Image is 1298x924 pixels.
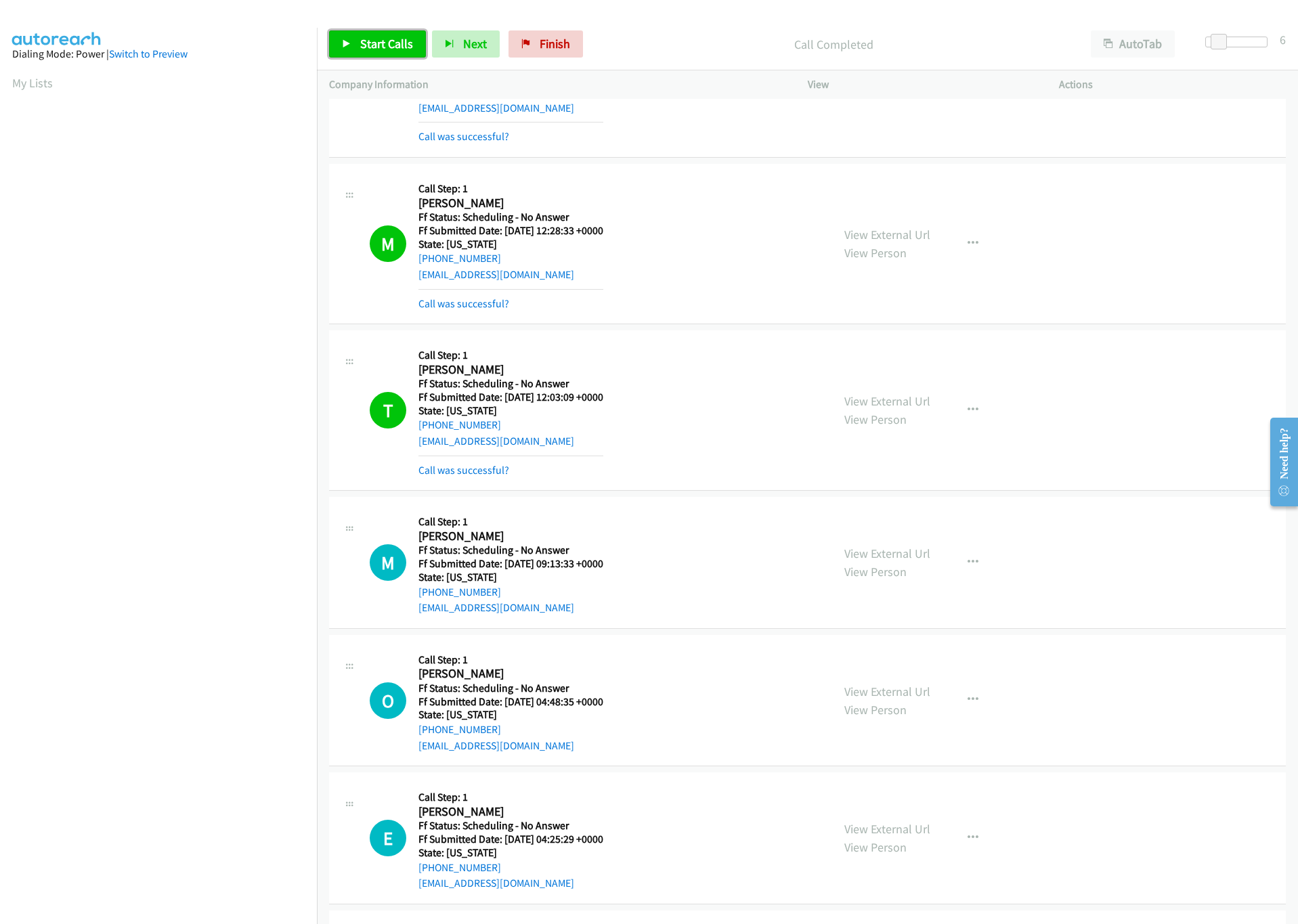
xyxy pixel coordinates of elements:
button: Next [432,30,500,58]
a: View Person [844,564,907,579]
a: Start Calls [329,30,426,58]
a: My Lists [12,75,53,91]
span: Start Calls [360,36,413,51]
a: [PHONE_NUMBER] [418,586,501,598]
h5: Ff Submitted Date: [DATE] 12:28:33 +0000 [418,224,603,238]
div: Dialing Mode: Power | [12,46,305,62]
h2: [PERSON_NAME] [418,804,603,820]
h5: Call Step: 1 [418,182,603,196]
iframe: Dialpad [12,104,317,747]
a: [PHONE_NUMBER] [418,723,501,736]
a: View External Url [844,227,930,242]
h1: T [370,392,406,428]
a: View Person [844,702,907,718]
h5: Ff Status: Scheduling - No Answer [418,682,603,695]
h5: Ff Status: Scheduling - No Answer [418,377,603,391]
a: [EMAIL_ADDRESS][DOMAIN_NAME] [418,268,574,281]
button: AutoTab [1091,30,1175,58]
h2: [PERSON_NAME] [418,196,603,211]
div: The call is yet to be attempted [370,820,406,856]
a: View Person [844,245,907,261]
p: Call Completed [601,35,1066,53]
h5: State: [US_STATE] [418,238,603,251]
div: 6 [1280,30,1286,49]
a: Call was successful? [418,130,509,143]
span: Next [463,36,487,51]
a: View Person [844,839,907,855]
h5: State: [US_STATE] [418,571,603,584]
h1: O [370,682,406,719]
a: [EMAIL_ADDRESS][DOMAIN_NAME] [418,601,574,614]
a: [EMAIL_ADDRESS][DOMAIN_NAME] [418,102,574,114]
h5: State: [US_STATE] [418,708,603,722]
h5: Ff Submitted Date: [DATE] 12:03:09 +0000 [418,391,603,404]
h1: E [370,820,406,856]
h5: Ff Status: Scheduling - No Answer [418,819,603,833]
a: [EMAIL_ADDRESS][DOMAIN_NAME] [418,739,574,752]
a: Call was successful? [418,464,509,477]
h5: Ff Status: Scheduling - No Answer [418,544,603,557]
p: View [808,76,1035,93]
h5: Ff Submitted Date: [DATE] 04:25:29 +0000 [418,833,603,846]
a: View External Url [844,821,930,837]
p: Company Information [329,76,783,93]
h1: M [370,544,406,581]
p: Actions [1059,76,1286,93]
h2: [PERSON_NAME] [418,666,603,682]
a: Finish [509,30,583,58]
a: View External Url [844,684,930,699]
a: View Person [844,412,907,427]
a: [EMAIL_ADDRESS][DOMAIN_NAME] [418,877,574,889]
a: View External Url [844,546,930,561]
h5: Ff Status: Scheduling - No Answer [418,211,603,224]
iframe: Resource Center [1259,408,1298,516]
a: Call was successful? [418,297,509,310]
a: Switch to Preview [109,47,188,60]
h5: Call Step: 1 [418,515,603,529]
a: [EMAIL_ADDRESS][DOMAIN_NAME] [418,435,574,447]
h2: [PERSON_NAME] [418,362,603,378]
h5: State: [US_STATE] [418,404,603,418]
span: Finish [540,36,570,51]
h1: M [370,225,406,262]
a: [PHONE_NUMBER] [418,252,501,265]
a: View External Url [844,393,930,409]
h5: State: [US_STATE] [418,846,603,860]
h2: [PERSON_NAME] [418,529,603,544]
h5: Call Step: 1 [418,349,603,362]
a: [PHONE_NUMBER] [418,418,501,431]
h5: Call Step: 1 [418,791,603,804]
a: [PHONE_NUMBER] [418,861,501,874]
h5: Ff Submitted Date: [DATE] 09:13:33 +0000 [418,557,603,571]
h5: Ff Submitted Date: [DATE] 04:48:35 +0000 [418,695,603,709]
div: The call is yet to be attempted [370,682,406,719]
h5: Call Step: 1 [418,653,603,667]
